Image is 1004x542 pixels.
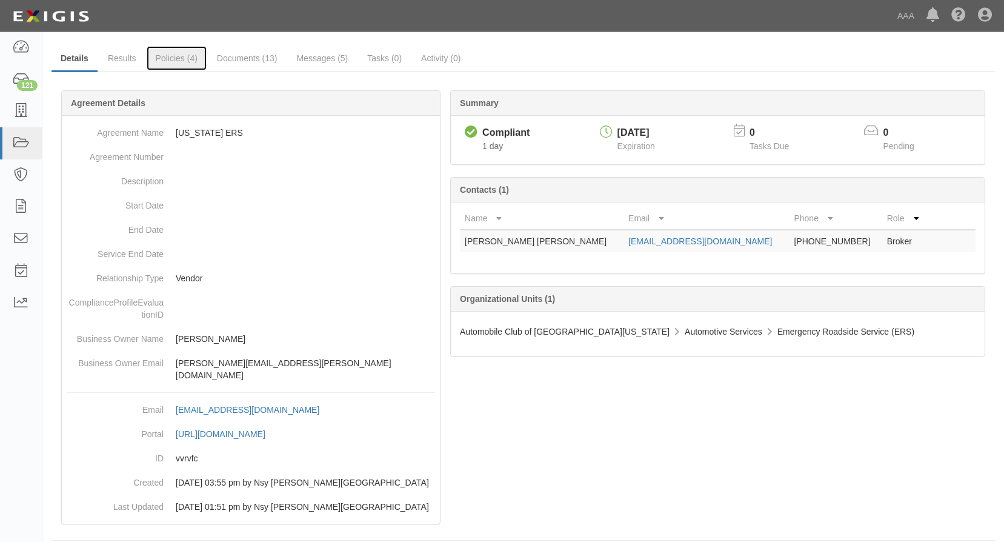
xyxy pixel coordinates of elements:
[67,422,164,440] dt: Portal
[460,230,623,252] td: [PERSON_NAME] [PERSON_NAME]
[460,294,555,304] b: Organizational Units (1)
[465,126,477,139] i: Compliant
[777,327,914,336] span: Emergency Roadside Service (ERS)
[882,207,927,230] th: Role
[685,327,762,336] span: Automotive Services
[460,207,623,230] th: Name
[67,470,164,489] dt: Created
[67,266,435,290] dd: Vendor
[67,169,164,187] dt: Description
[67,351,164,369] dt: Business Owner Email
[67,242,164,260] dt: Service End Date
[287,46,357,70] a: Messages (5)
[67,495,164,513] dt: Last Updated
[951,8,966,23] i: Help Center - Complianz
[99,46,145,70] a: Results
[176,405,333,415] a: [EMAIL_ADDRESS][DOMAIN_NAME]
[67,218,164,236] dt: End Date
[460,98,499,108] b: Summary
[176,429,279,439] a: [URL][DOMAIN_NAME]
[67,290,164,321] dt: ComplianceProfileEvaluationID
[750,141,789,151] span: Tasks Due
[883,141,914,151] span: Pending
[71,98,145,108] b: Agreement Details
[460,327,670,336] span: Automobile Club of [GEOGRAPHIC_DATA][US_STATE]
[617,126,655,140] div: [DATE]
[52,46,98,72] a: Details
[208,46,287,70] a: Documents (13)
[789,230,882,252] td: [PHONE_NUMBER]
[147,46,207,70] a: Policies (4)
[67,327,164,345] dt: Business Owner Name
[412,46,470,70] a: Activity (0)
[883,126,929,140] p: 0
[67,193,164,212] dt: Start Date
[67,145,164,163] dt: Agreement Number
[176,357,435,381] p: [PERSON_NAME][EMAIL_ADDRESS][PERSON_NAME][DOMAIN_NAME]
[623,207,789,230] th: Email
[67,121,435,145] dd: [US_STATE] ERS
[176,333,435,345] p: [PERSON_NAME]
[482,141,503,151] span: Since 09/15/2025
[67,446,435,470] dd: vvrvfc
[9,5,93,27] img: logo-5460c22ac91f19d4615b14bd174203de0afe785f0fc80cf4dbbc73dc1793850b.png
[67,266,164,284] dt: Relationship Type
[617,141,655,151] span: Expiration
[460,185,509,195] b: Contacts (1)
[891,4,920,28] a: AAA
[176,404,319,416] div: [EMAIL_ADDRESS][DOMAIN_NAME]
[67,398,164,416] dt: Email
[67,470,435,495] dd: [DATE] 03:55 pm by Nsy [PERSON_NAME][GEOGRAPHIC_DATA]
[482,126,530,140] div: Compliant
[882,230,927,252] td: Broker
[67,446,164,464] dt: ID
[17,80,38,91] div: 121
[789,207,882,230] th: Phone
[67,495,435,519] dd: [DATE] 01:51 pm by Nsy [PERSON_NAME][GEOGRAPHIC_DATA]
[628,236,772,246] a: [EMAIL_ADDRESS][DOMAIN_NAME]
[750,126,804,140] p: 0
[67,121,164,139] dt: Agreement Name
[358,46,411,70] a: Tasks (0)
